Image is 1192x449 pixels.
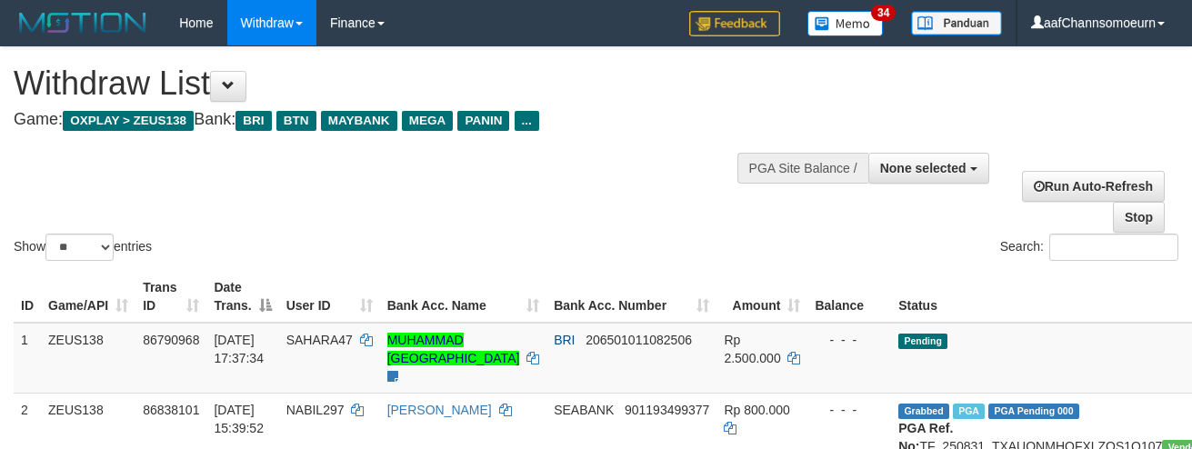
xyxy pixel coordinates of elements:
[143,403,199,417] span: 86838101
[689,11,780,36] img: Feedback.jpg
[276,111,316,131] span: BTN
[724,333,780,365] span: Rp 2.500.000
[214,403,264,435] span: [DATE] 15:39:52
[14,271,41,323] th: ID
[1113,202,1165,233] a: Stop
[807,271,891,323] th: Balance
[807,11,884,36] img: Button%20Memo.svg
[815,331,884,349] div: - - -
[515,111,539,131] span: ...
[14,323,41,394] td: 1
[1022,171,1165,202] a: Run Auto-Refresh
[868,153,989,184] button: None selected
[14,65,776,102] h1: Withdraw List
[14,9,152,36] img: MOTION_logo.png
[737,153,868,184] div: PGA Site Balance /
[279,271,380,323] th: User ID: activate to sort column ascending
[14,111,776,129] h4: Game: Bank:
[63,111,194,131] span: OXPLAY > ZEUS138
[286,333,353,347] span: SAHARA47
[1000,234,1178,261] label: Search:
[387,403,492,417] a: [PERSON_NAME]
[387,333,520,365] a: MUHAMMAD [GEOGRAPHIC_DATA]
[586,333,692,347] span: Copy 206501011082506 to clipboard
[880,161,967,175] span: None selected
[724,403,789,417] span: Rp 800.000
[143,333,199,347] span: 86790968
[871,5,896,21] span: 34
[286,403,345,417] span: NABIL297
[716,271,807,323] th: Amount: activate to sort column ascending
[988,404,1079,419] span: PGA Pending
[898,334,947,349] span: Pending
[135,271,206,323] th: Trans ID: activate to sort column ascending
[41,323,135,394] td: ZEUS138
[235,111,271,131] span: BRI
[953,404,985,419] span: Marked by aafkaynarin
[554,333,575,347] span: BRI
[898,404,949,419] span: Grabbed
[911,11,1002,35] img: panduan.png
[45,234,114,261] select: Showentries
[457,111,509,131] span: PANIN
[14,234,152,261] label: Show entries
[321,111,397,131] span: MAYBANK
[1049,234,1178,261] input: Search:
[402,111,454,131] span: MEGA
[206,271,278,323] th: Date Trans.: activate to sort column descending
[815,401,884,419] div: - - -
[380,271,547,323] th: Bank Acc. Name: activate to sort column ascending
[554,403,614,417] span: SEABANK
[625,403,709,417] span: Copy 901193499377 to clipboard
[41,271,135,323] th: Game/API: activate to sort column ascending
[214,333,264,365] span: [DATE] 17:37:34
[546,271,716,323] th: Bank Acc. Number: activate to sort column ascending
